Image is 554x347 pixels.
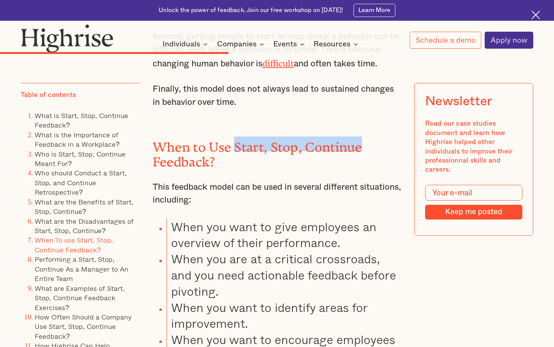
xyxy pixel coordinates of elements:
[159,6,343,15] div: Unlock the power of feedback. Join our free workshop on [DATE]!
[35,235,113,255] a: When To use Start, Stop, Continue Feedback?
[410,32,481,49] a: Schedule a demo
[314,40,360,49] div: Resources
[21,24,113,52] img: Highrise logo
[425,94,493,109] div: Newsletter
[35,168,127,198] a: Who should Conduct a Start, Stop, and Continue Retrospective?
[354,4,395,17] a: Learn More
[485,32,533,49] a: Apply now
[273,40,297,49] div: Events
[167,219,402,251] li: When you want to give employees an overview of their performance.
[35,197,133,216] a: What are the Benefits of Start, Stop, Continue?
[162,40,210,49] div: Individuals
[273,40,307,49] div: Events
[425,205,523,220] input: Keep me posted
[217,40,257,49] div: Companies
[35,283,125,313] a: What are Examples of Start, Stop, Continue Feedback Exercises?
[167,299,402,332] li: When you want to identify areas for improvement.
[35,149,125,169] a: Who is Start, Stop, Continue Meant For?
[531,11,540,19] img: Cross icon
[35,110,128,130] a: What is Start, Stop, Continue Feedback?
[35,129,119,149] a: What is the Importance of Feedback in a Workplace?
[262,58,294,64] a: difficult
[35,216,134,236] a: What are the Disadvantages of Start, Stop, Continue?
[425,185,523,220] form: Modal Form
[162,40,200,49] div: Individuals
[35,312,132,341] a: How Often Should a Company Use Start, Stop, Continue Feedback?
[153,181,401,207] p: This feedback model can be used in several different situations, including:
[21,91,76,100] div: Table of contents
[35,254,129,284] a: Performing a Start, Stop, Continue As a Manager to An Entire Team
[153,140,362,163] strong: When to Use Start, Stop, Continue Feedback?
[217,40,266,49] div: Companies
[425,185,523,201] input: Your e-mail
[167,251,402,299] li: When you are at a critical crossroads, and you need actionable feedback before pivoting.
[153,83,401,109] p: Finally, this model does not always lead to sustained changes in behavior over time.
[314,40,350,49] div: Resources
[425,120,523,175] div: Read our case studies document and learn how Highrise helped other individuals to improve their p...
